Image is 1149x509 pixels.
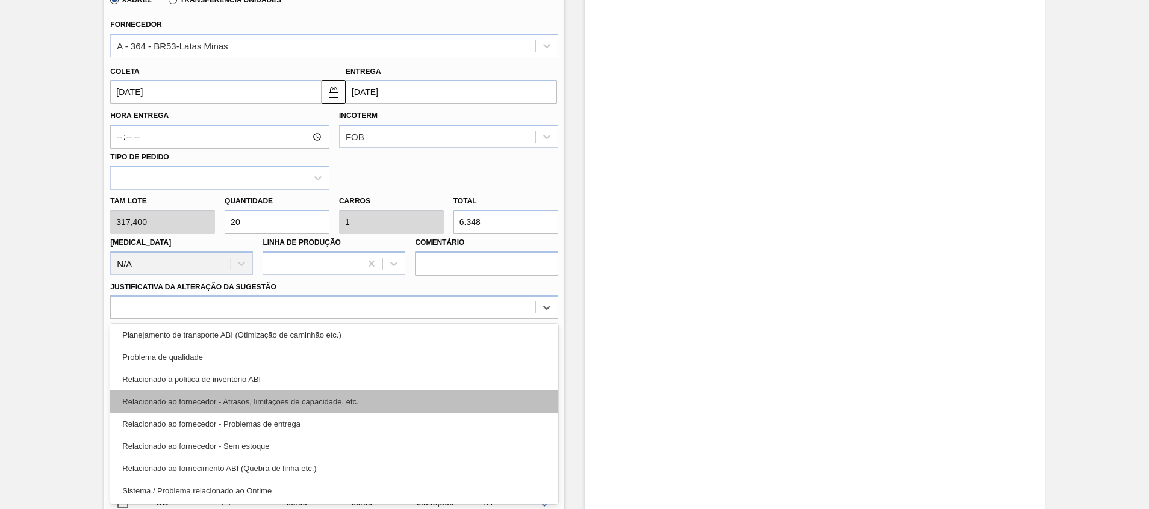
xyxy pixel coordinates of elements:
[110,457,558,480] div: Relacionado ao fornecimento ABI (Quebra de linha etc.)
[415,234,558,251] label: Comentário
[110,80,322,104] input: dd/mm/yyyy
[110,324,558,346] div: Planejamento de transporte ABI (Otimização de caminhão etc.)
[326,85,341,99] img: locked
[110,413,558,435] div: Relacionado ao fornecedor - Problemas de entrega
[110,435,558,457] div: Relacionado ao fornecedor - Sem estoque
[110,283,276,291] label: Justificativa da Alteração da Sugestão
[110,346,558,368] div: Problema de qualidade
[110,193,215,210] label: Tam lote
[263,238,341,247] label: Linha de Produção
[453,197,477,205] label: Total
[110,322,558,339] label: Observações
[110,153,169,161] label: Tipo de pedido
[110,107,329,125] label: Hora Entrega
[117,40,228,51] div: A - 364 - BR53-Latas Minas
[322,80,346,104] button: locked
[110,67,139,76] label: Coleta
[225,197,273,205] label: Quantidade
[110,20,161,29] label: Fornecedor
[110,368,558,390] div: Relacionado a política de inventório ABI
[110,480,558,502] div: Sistema / Problema relacionado ao Ontime
[346,80,557,104] input: dd/mm/yyyy
[339,197,370,205] label: Carros
[346,67,381,76] label: Entrega
[339,111,378,120] label: Incoterm
[110,390,558,413] div: Relacionado ao fornecedor - Atrasos, limitações de capacidade, etc.
[110,238,171,247] label: [MEDICAL_DATA]
[346,132,364,142] div: FOB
